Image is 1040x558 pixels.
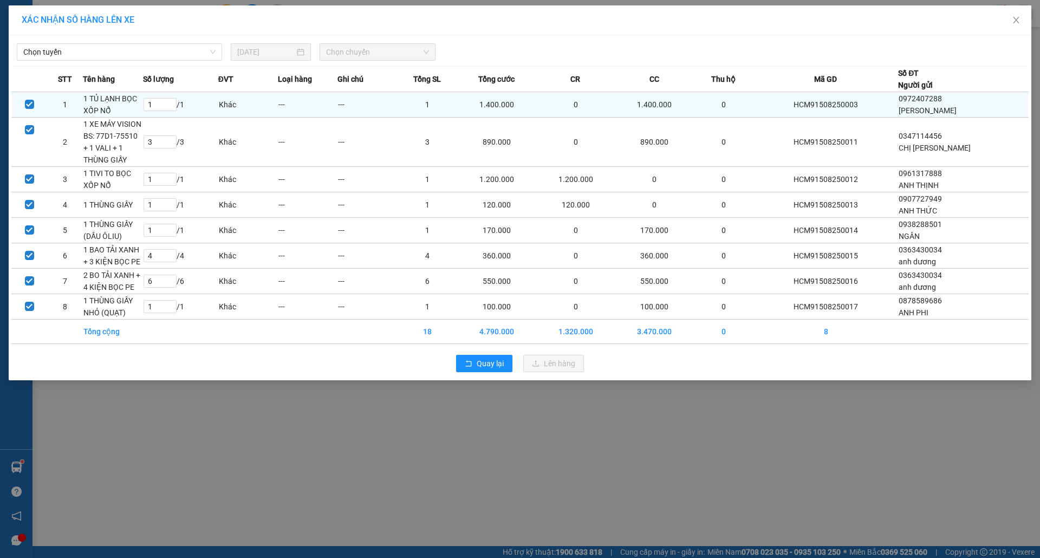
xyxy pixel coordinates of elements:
[898,67,933,91] div: Số ĐT Người gửi
[47,167,83,192] td: 3
[47,118,83,167] td: 2
[753,294,898,320] td: HCM91508250017
[218,73,233,85] span: ĐVT
[143,92,218,118] td: / 1
[278,73,312,85] span: Loại hàng
[83,243,142,269] td: 1 BAO TẢI XANH + 3 KIỆN BỌC PE
[899,194,942,203] span: 0907727949
[457,192,536,218] td: 120.000
[536,192,615,218] td: 120.000
[753,167,898,192] td: HCM91508250012
[523,355,584,372] button: uploadLên hàng
[457,92,536,118] td: 1.400.000
[218,192,278,218] td: Khác
[1001,5,1031,36] button: Close
[694,243,753,269] td: 0
[278,167,337,192] td: ---
[899,308,928,317] span: ANH PHI
[326,44,429,60] span: Chọn chuyến
[457,269,536,294] td: 550.000
[218,294,278,320] td: Khác
[143,192,218,218] td: / 1
[398,269,457,294] td: 6
[143,294,218,320] td: / 1
[899,169,942,178] span: 0961317888
[337,192,397,218] td: ---
[694,92,753,118] td: 0
[23,44,216,60] span: Chọn tuyến
[143,218,218,243] td: / 1
[465,360,472,368] span: rollback
[899,232,920,241] span: NGÂN
[143,269,218,294] td: / 6
[753,243,898,269] td: HCM91508250015
[615,92,694,118] td: 1.400.000
[218,218,278,243] td: Khác
[536,269,615,294] td: 0
[753,269,898,294] td: HCM91508250016
[1012,16,1020,24] span: close
[218,167,278,192] td: Khác
[83,192,142,218] td: 1 THÙNG GIẤY
[47,92,83,118] td: 1
[615,218,694,243] td: 170.000
[398,192,457,218] td: 1
[47,218,83,243] td: 5
[278,192,337,218] td: ---
[615,269,694,294] td: 550.000
[899,245,942,254] span: 0363430034
[536,92,615,118] td: 0
[4,58,167,73] span: Mã đơn: HCM91508250017
[457,167,536,192] td: 1.200.000
[899,106,957,115] span: [PERSON_NAME]
[83,92,142,118] td: 1 TỦ LẠNH BỌC XỐP NỔ
[83,167,142,192] td: 1 TIVI TO BỌC XỐP NỔ
[477,358,504,369] span: Quay lại
[536,294,615,320] td: 0
[398,243,457,269] td: 4
[753,218,898,243] td: HCM91508250014
[615,294,694,320] td: 100.000
[143,167,218,192] td: / 1
[536,218,615,243] td: 0
[457,218,536,243] td: 170.000
[337,92,397,118] td: ---
[694,167,753,192] td: 0
[337,243,397,269] td: ---
[478,73,515,85] span: Tổng cước
[899,220,942,229] span: 0938288501
[218,269,278,294] td: Khác
[143,243,218,269] td: / 4
[337,73,363,85] span: Ghi chú
[83,73,115,85] span: Tên hàng
[337,167,397,192] td: ---
[456,355,512,372] button: rollbackQuay lại
[457,294,536,320] td: 100.000
[47,192,83,218] td: 4
[4,75,68,84] span: 18:05:12 [DATE]
[570,73,580,85] span: CR
[398,167,457,192] td: 1
[899,283,936,291] span: anh dương
[337,218,397,243] td: ---
[83,294,142,320] td: 1 THÙNG GIẤY NHỎ (QUẠT)
[615,243,694,269] td: 360.000
[83,118,142,167] td: 1 XE MÁY VISION BS: 77D1-75510 + 1 VALI + 1 THÙNG GIẤY
[398,218,457,243] td: 1
[899,296,942,305] span: 0878589686
[615,167,694,192] td: 0
[694,118,753,167] td: 0
[536,118,615,167] td: 0
[47,294,83,320] td: 8
[899,257,936,266] span: anh dương
[47,243,83,269] td: 6
[615,118,694,167] td: 890.000
[753,320,898,344] td: 8
[278,294,337,320] td: ---
[83,320,142,344] td: Tổng cộng
[94,23,199,43] span: CÔNG TY TNHH CHUYỂN PHÁT NHANH BẢO AN
[337,118,397,167] td: ---
[218,92,278,118] td: Khác
[899,271,942,280] span: 0363430034
[457,118,536,167] td: 890.000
